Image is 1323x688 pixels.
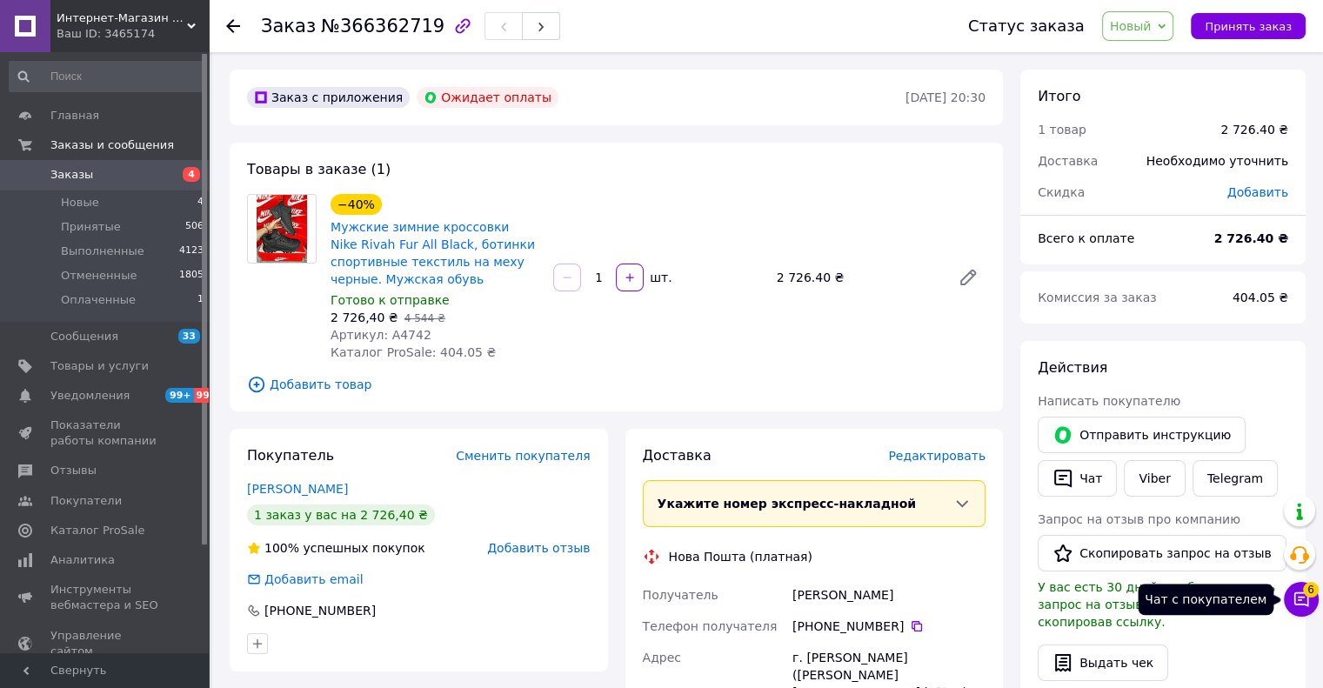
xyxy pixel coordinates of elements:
[1303,582,1319,598] span: 6
[456,449,590,463] span: Сменить покупателя
[197,195,204,210] span: 4
[331,220,535,286] a: Мужские зимние кроссовки Nike Rivah Fur All Black, ботинки спортивные текстиль на меху черные. Му...
[643,447,712,464] span: Доставка
[1038,394,1180,408] span: Написать покупателю
[61,219,121,235] span: Принятые
[789,579,989,611] div: [PERSON_NAME]
[331,311,398,324] span: 2 726,40 ₴
[183,167,200,182] span: 4
[50,167,93,183] span: Заказы
[50,523,144,538] span: Каталог ProSale
[50,137,174,153] span: Заказы и сообщения
[263,602,378,619] div: [PHONE_NUMBER]
[245,571,365,588] div: Добавить email
[1110,19,1152,33] span: Новый
[247,87,410,108] div: Заказ с приложения
[1038,185,1085,199] span: Скидка
[1038,123,1086,137] span: 1 товар
[50,552,115,568] span: Аналитика
[178,329,200,344] span: 33
[1038,645,1168,681] button: Выдать чек
[1038,359,1107,376] span: Действия
[247,539,425,557] div: успешных покупок
[197,292,204,308] span: 1
[57,26,209,42] div: Ваш ID: 3465174
[247,504,435,525] div: 1 заказ у вас на 2 726,40 ₴
[1038,535,1286,571] button: Скопировать запрос на отзыв
[645,269,673,286] div: шт.
[50,417,161,449] span: Показатели работы компании
[905,90,986,104] time: [DATE] 20:30
[247,161,391,177] span: Товары в заказе (1)
[417,87,558,108] div: Ожидает оплаты
[1205,20,1292,33] span: Принять заказ
[50,358,149,374] span: Товары и услуги
[643,619,778,633] span: Телефон получателя
[226,17,240,35] div: Вернуться назад
[261,16,316,37] span: Заказ
[1038,417,1246,453] button: Отправить инструкцию
[643,588,718,602] span: Получатель
[1191,13,1306,39] button: Принять заказ
[57,10,187,26] span: Интернет-Магазин Klambi Shop
[321,16,444,37] span: №366362719
[61,292,136,308] span: Оплаченные
[179,268,204,284] span: 1805
[1138,584,1273,615] div: Чат с покупателем
[1227,185,1288,199] span: Добавить
[257,195,308,263] img: Мужские зимние кроссовки Nike Rivah Fur All Black, ботинки спортивные текстиль на меху черные. Му...
[1213,231,1288,245] b: 2 726.40 ₴
[50,582,161,613] span: Инструменты вебмастера и SEO
[1136,142,1299,180] div: Необходимо уточнить
[331,328,431,342] span: Артикул: А4742
[50,463,97,478] span: Отзывы
[247,482,348,496] a: [PERSON_NAME]
[770,265,944,290] div: 2 726.40 ₴
[951,260,986,295] a: Редактировать
[165,388,194,403] span: 99+
[50,628,161,659] span: Управление сайтом
[50,329,118,344] span: Сообщения
[665,548,817,565] div: Нова Пошта (платная)
[1220,121,1288,138] div: 2 726.40 ₴
[968,17,1085,35] div: Статус заказа
[1038,291,1157,304] span: Комиссия за заказ
[61,268,137,284] span: Отмененные
[264,541,299,555] span: 100%
[179,244,204,259] span: 4123
[1038,512,1240,526] span: Запрос на отзыв про компанию
[331,293,450,307] span: Готово к отправке
[50,388,130,404] span: Уведомления
[487,541,590,555] span: Добавить отзыв
[1124,460,1185,497] a: Viber
[194,388,223,403] span: 99+
[263,571,365,588] div: Добавить email
[1038,460,1117,497] button: Чат
[1284,582,1319,617] button: Чат с покупателем6
[50,108,99,124] span: Главная
[247,447,334,464] span: Покупатель
[1038,580,1275,629] span: У вас есть 30 дней, чтобы отправить запрос на отзыв покупателю, скопировав ссылку.
[1038,154,1098,168] span: Доставка
[1233,291,1288,304] span: 404.05 ₴
[331,194,382,215] div: −40%
[50,493,122,509] span: Покупатели
[185,219,204,235] span: 506
[1038,88,1080,104] span: Итого
[643,651,681,665] span: Адрес
[247,375,986,394] span: Добавить товар
[888,449,986,463] span: Редактировать
[9,61,205,92] input: Поиск
[658,497,917,511] span: Укажите номер экспресс-накладной
[1038,231,1134,245] span: Всего к оплате
[792,618,986,635] div: [PHONE_NUMBER]
[61,195,99,210] span: Новые
[331,345,496,359] span: Каталог ProSale: 404.05 ₴
[404,312,445,324] span: 4 544 ₴
[1193,460,1278,497] a: Telegram
[61,244,144,259] span: Выполненные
